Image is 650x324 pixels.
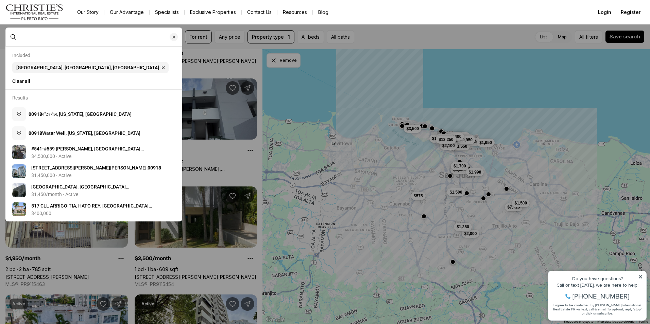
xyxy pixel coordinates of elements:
div: Do you have questions? [7,15,98,20]
span: [GEOGRAPHIC_DATA], [GEOGRAPHIC_DATA], [GEOGRAPHIC_DATA] [16,65,159,70]
p: $4,500,000 · Active [31,154,71,159]
span: Register [621,10,640,15]
a: View details: 517 CLL ARRIGOITIA, HATO REY [10,200,178,219]
a: Our Advantage [104,7,149,17]
span: #541-#559 [PERSON_NAME], [GEOGRAPHIC_DATA][PERSON_NAME], [GEOGRAPHIC_DATA][PERSON_NAME], [31,146,167,158]
a: Resources [277,7,312,17]
span: वॉटर वेल, [US_STATE], [GEOGRAPHIC_DATA] [29,111,132,117]
button: 00918Water Well, [US_STATE], [GEOGRAPHIC_DATA] [10,124,178,143]
button: Clear all [12,76,175,87]
button: 00918वॉटर वेल, [US_STATE], [GEOGRAPHIC_DATA] [10,105,178,124]
button: Login [594,5,615,19]
span: 517 CLL ARRIGOITIA, HATO REY, [GEOGRAPHIC_DATA][PERSON_NAME], [31,203,152,215]
a: Specialists [150,7,184,17]
button: Contact Us [242,7,277,17]
b: 00918 [29,130,42,136]
a: Exclusive Properties [185,7,241,17]
b: 00918 [148,165,161,170]
span: [GEOGRAPHIC_DATA], [GEOGRAPHIC_DATA][PERSON_NAME], [31,184,129,196]
b: 00918 [29,111,42,117]
p: $400,000 [31,211,51,216]
p: $1,450,000 · Active [31,173,71,178]
img: logo [5,4,64,20]
a: View details: 405 CALLE INGENIERO JUAN B RODRIGUEZ #1701 [10,162,178,181]
a: Our Story [72,7,104,17]
p: Results [12,95,28,101]
p: Included [12,53,30,58]
button: Register [617,5,645,19]
span: Login [598,10,611,15]
p: $1,450/month · Active [31,192,78,197]
span: Water Well, [US_STATE], [GEOGRAPHIC_DATA] [29,130,140,136]
a: Blog [313,7,334,17]
a: View details: #541-#559 SERGIO CUEVAS BUSTAMENTE, HATO REY WARD [10,143,178,162]
a: View details: New Center Plaza RIO PIEDRAS [10,181,178,200]
button: Clear search input [170,28,182,46]
span: [PHONE_NUMBER] [28,32,85,39]
span: [STREET_ADDRESS][PERSON_NAME][PERSON_NAME], [31,165,161,170]
span: I agree to be contacted by [PERSON_NAME] International Real Estate PR via text, call & email. To ... [8,42,97,55]
div: Call or text [DATE], we are here to help! [7,22,98,26]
